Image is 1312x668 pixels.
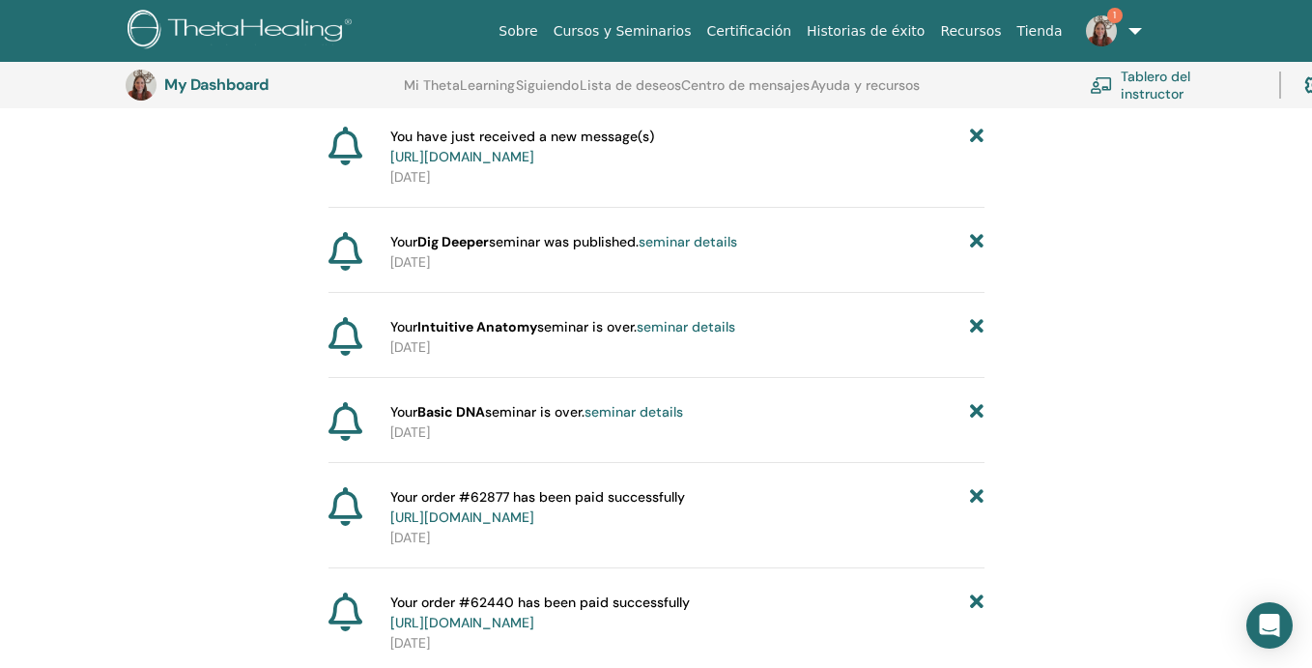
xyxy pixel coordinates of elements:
[390,252,984,273] p: [DATE]
[1086,15,1117,46] img: default.jpg
[580,77,681,108] a: Lista de deseos
[390,337,984,358] p: [DATE]
[1246,602,1293,649] div: Open Intercom Messenger
[417,403,485,421] strong: Basic DNA
[1010,14,1070,49] a: Tienda
[390,593,690,633] span: Your order #62440 has been paid successfully
[799,14,932,49] a: Historias de éxito
[417,233,489,250] strong: Dig Deeper
[1090,64,1256,106] a: Tablero del instructor
[585,403,683,421] a: seminar details
[390,232,737,252] span: Your seminar was published.
[390,614,534,631] a: [URL][DOMAIN_NAME]
[390,633,984,653] p: [DATE]
[546,14,699,49] a: Cursos y Seminarios
[491,14,545,49] a: Sobre
[637,318,735,335] a: seminar details
[390,487,685,528] span: Your order #62877 has been paid successfully
[390,167,984,188] p: [DATE]
[164,75,357,94] h3: My Dashboard
[390,127,654,167] span: You have just received a new message(s)
[516,77,579,108] a: Siguiendo
[681,77,810,108] a: Centro de mensajes
[699,14,799,49] a: Certificación
[390,422,984,443] p: [DATE]
[1090,76,1113,94] img: chalkboard-teacher.svg
[1107,8,1123,23] span: 1
[390,148,534,165] a: [URL][DOMAIN_NAME]
[390,508,534,526] a: [URL][DOMAIN_NAME]
[417,318,537,335] strong: Intuitive Anatomy
[404,77,515,108] a: Mi ThetaLearning
[126,70,157,101] img: default.jpg
[932,14,1009,49] a: Recursos
[811,77,920,108] a: Ayuda y recursos
[128,10,358,53] img: logo.png
[639,233,737,250] a: seminar details
[390,317,735,337] span: Your seminar is over.
[390,402,683,422] span: Your seminar is over.
[390,528,984,548] p: [DATE]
